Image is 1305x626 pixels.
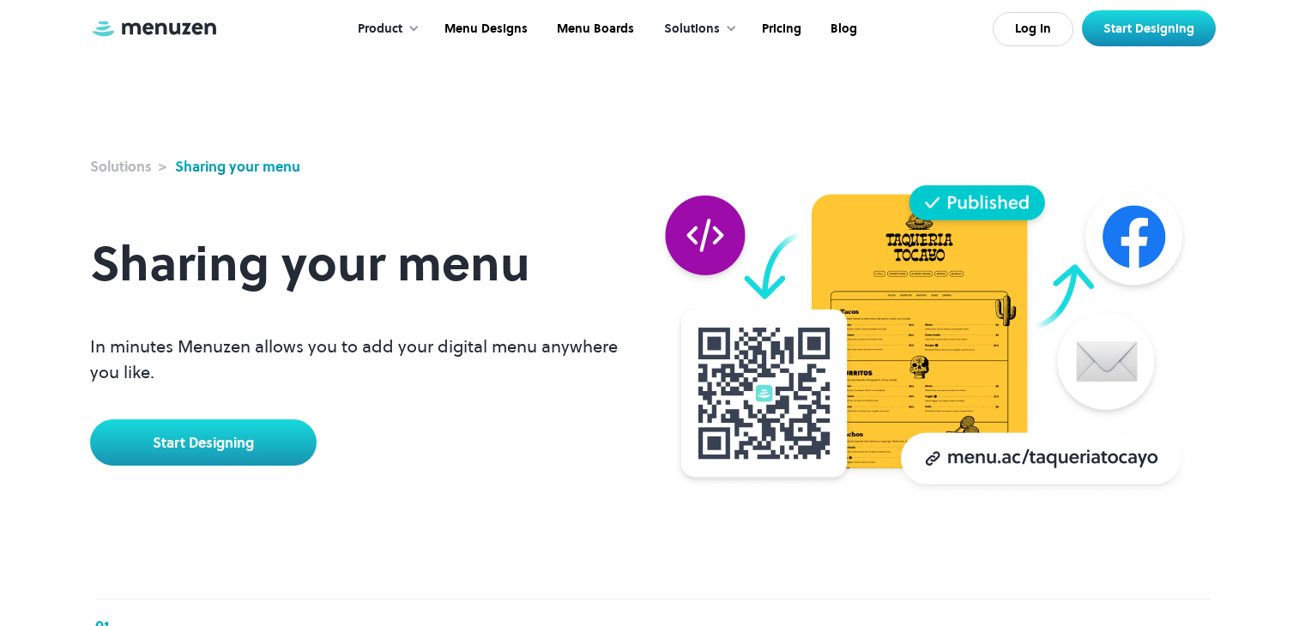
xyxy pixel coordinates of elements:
div: Product [358,20,402,39]
div: Solutions [647,3,746,56]
a: Menu Designs [428,3,541,56]
img: Sharing your menu [660,177,1188,503]
h1: Sharing your menu [90,214,619,313]
div: Solutions [664,20,720,39]
a: Start Designing [90,419,317,466]
a: Menu Boards [541,3,647,56]
div: Product [341,3,428,56]
a: Start Designing [1082,10,1216,46]
a: Blog [814,3,870,56]
p: In minutes Menuzen allows you to add your digital menu anywhere you like. [90,334,619,385]
a: Pricing [746,3,814,56]
div: Sharing your menu [175,156,300,177]
strong: Solutions > [90,157,166,176]
a: Log In [993,12,1073,46]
